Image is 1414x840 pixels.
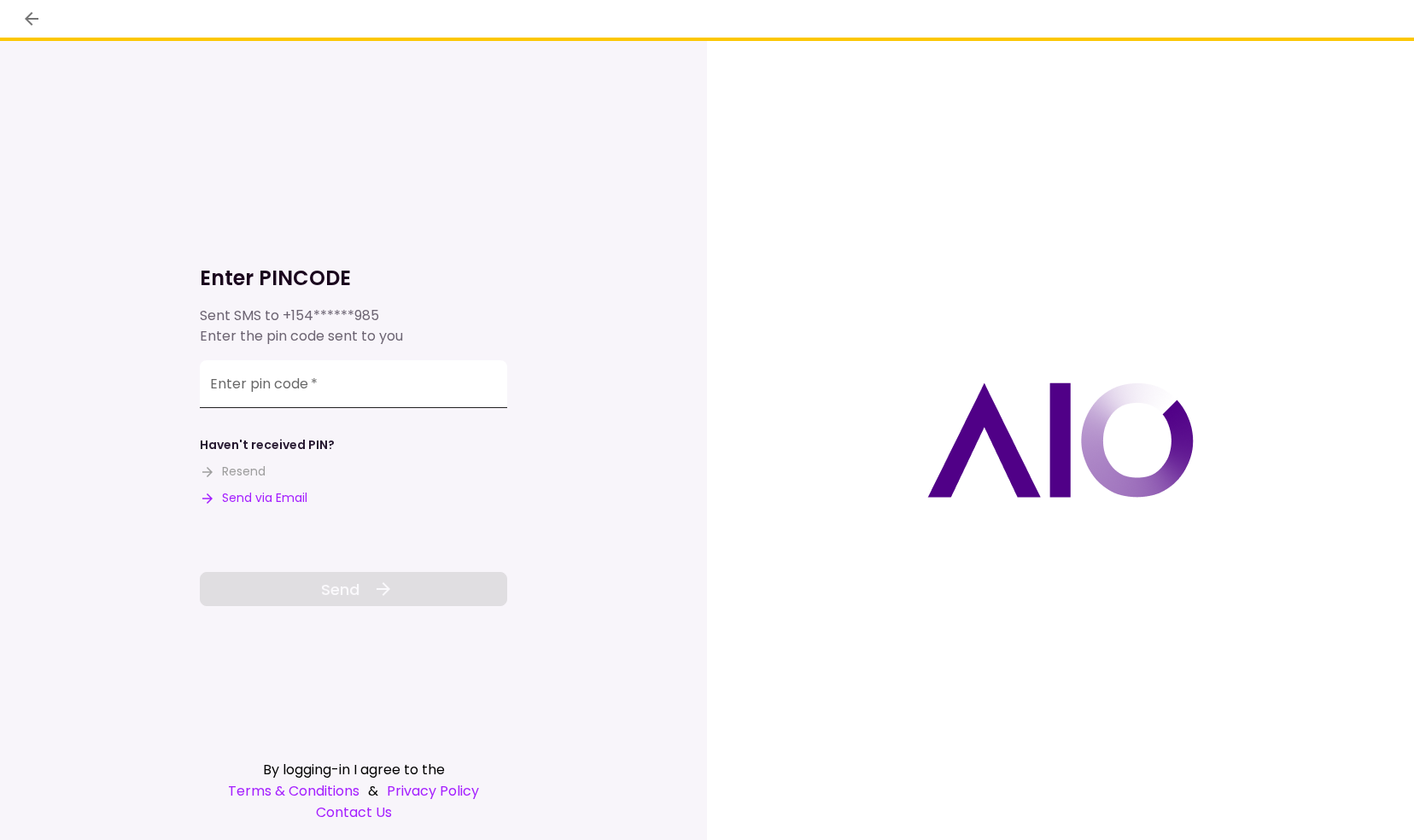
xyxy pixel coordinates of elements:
h1: Enter PINCODE [200,265,507,292]
button: Send via Email [200,489,307,507]
span: Send [321,578,359,601]
div: Haven't received PIN? [200,436,335,454]
a: Terms & Conditions [228,780,359,802]
a: Contact Us [200,802,507,823]
button: Send [200,572,507,606]
div: Sent SMS to Enter the pin code sent to you [200,306,507,347]
img: AIO logo [927,382,1194,498]
button: Resend [200,463,266,481]
button: back [17,4,46,33]
a: Privacy Policy [387,780,479,802]
div: By logging-in I agree to the [200,759,507,780]
div: & [200,780,507,802]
